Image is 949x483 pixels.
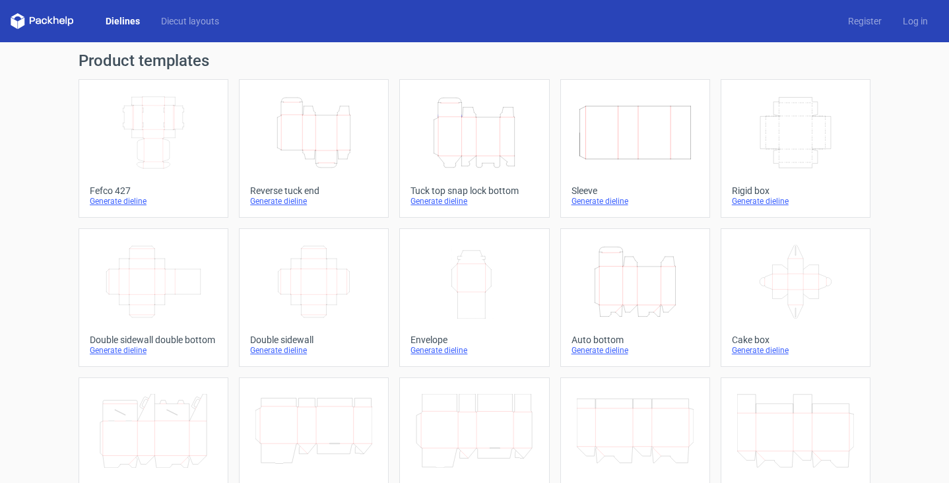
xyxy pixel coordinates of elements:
a: Cake boxGenerate dieline [721,228,870,367]
a: EnvelopeGenerate dieline [399,228,549,367]
div: Generate dieline [572,196,699,207]
div: Generate dieline [410,196,538,207]
a: Double sidewall double bottomGenerate dieline [79,228,228,367]
div: Generate dieline [732,345,859,356]
a: Tuck top snap lock bottomGenerate dieline [399,79,549,218]
div: Double sidewall [250,335,377,345]
a: Register [837,15,892,28]
div: Auto bottom [572,335,699,345]
div: Cake box [732,335,859,345]
div: Fefco 427 [90,185,217,196]
a: Auto bottomGenerate dieline [560,228,710,367]
div: Sleeve [572,185,699,196]
a: Rigid boxGenerate dieline [721,79,870,218]
div: Tuck top snap lock bottom [410,185,538,196]
a: Log in [892,15,938,28]
a: SleeveGenerate dieline [560,79,710,218]
div: Generate dieline [572,345,699,356]
div: Generate dieline [250,196,377,207]
h1: Product templates [79,53,870,69]
div: Generate dieline [90,345,217,356]
a: Dielines [95,15,150,28]
a: Fefco 427Generate dieline [79,79,228,218]
div: Envelope [410,335,538,345]
div: Rigid box [732,185,859,196]
div: Generate dieline [90,196,217,207]
div: Reverse tuck end [250,185,377,196]
a: Double sidewallGenerate dieline [239,228,389,367]
div: Generate dieline [732,196,859,207]
a: Diecut layouts [150,15,230,28]
a: Reverse tuck endGenerate dieline [239,79,389,218]
div: Double sidewall double bottom [90,335,217,345]
div: Generate dieline [410,345,538,356]
div: Generate dieline [250,345,377,356]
